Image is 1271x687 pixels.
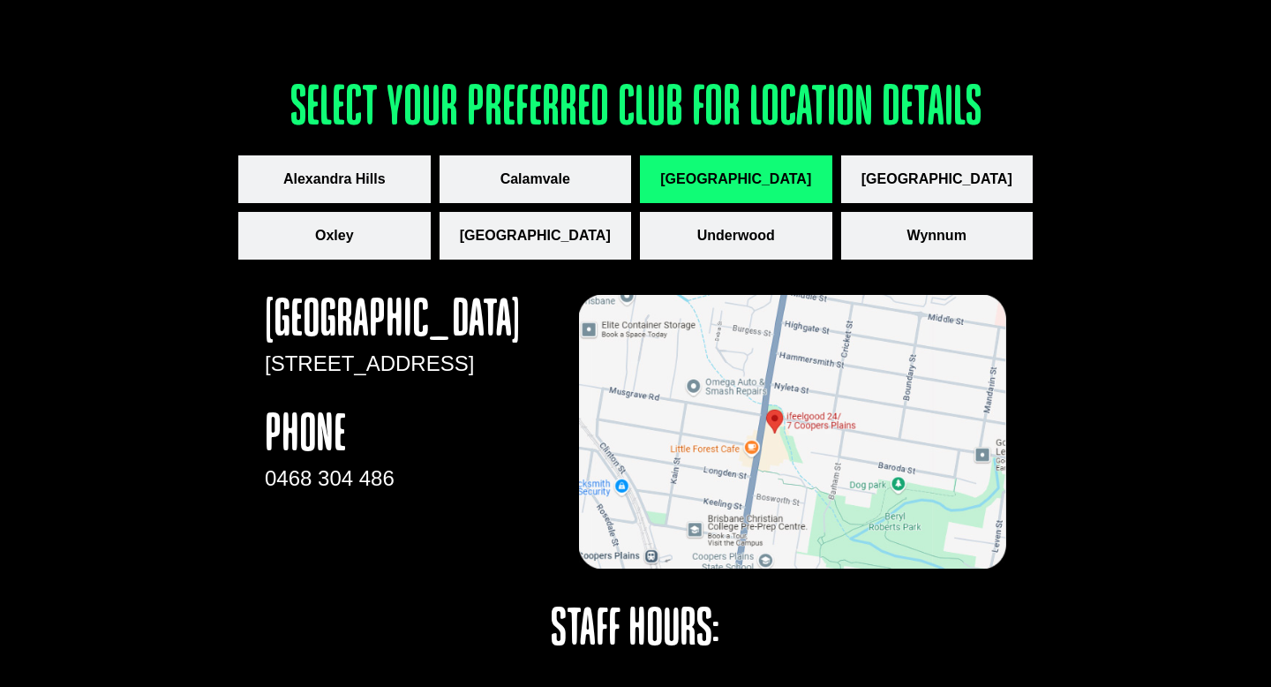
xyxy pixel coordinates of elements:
[238,81,1033,138] h3: Select your preferred club for location details
[697,225,775,246] span: Underwood
[861,169,1012,190] span: [GEOGRAPHIC_DATA]
[265,295,544,348] h4: [GEOGRAPHIC_DATA]
[315,225,354,246] span: Oxley
[283,169,386,190] span: Alexandra Hills
[265,410,544,463] h4: phone
[265,348,544,380] p: [STREET_ADDRESS]
[500,169,570,190] span: Calamvale
[460,225,611,246] span: [GEOGRAPHIC_DATA]
[660,169,811,190] span: [GEOGRAPHIC_DATA]
[265,463,544,494] p: 0468 304 486
[418,604,854,657] h4: staff hours:
[907,225,966,246] span: Wynnum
